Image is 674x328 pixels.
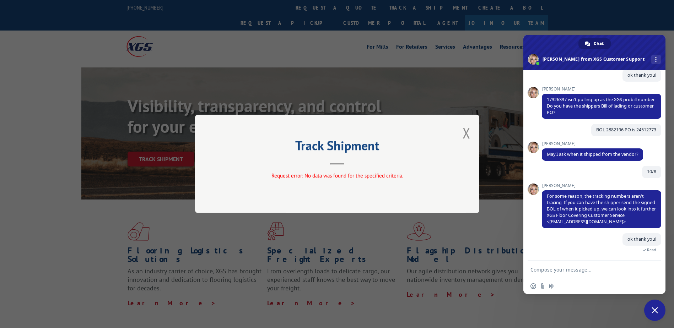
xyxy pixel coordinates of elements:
[547,151,638,157] span: May I ask when it shipped from the vendor?
[547,97,656,115] span: 17326337 isn't pulling up as the XGS probill number. Do you have the shippers Bill of lading or c...
[549,283,555,289] span: Audio message
[542,183,661,188] span: [PERSON_NAME]
[540,283,545,289] span: Send a file
[594,38,604,49] span: Chat
[627,72,656,78] span: ok thank you!
[542,141,643,146] span: [PERSON_NAME]
[627,236,656,242] span: ok thank you!
[547,193,656,225] span: For some reason, the tracking numbers aren't tracing. If you can have the shipper send the signed...
[644,300,665,321] div: Close chat
[542,87,661,92] span: [PERSON_NAME]
[596,127,656,133] span: BOL 2882196 PO is 24512773
[578,38,611,49] div: Chat
[647,169,656,175] span: 10/8
[231,141,444,154] h2: Track Shipment
[647,247,656,252] span: Read
[463,124,470,142] button: Close modal
[651,55,661,64] div: More channels
[530,267,643,273] textarea: Compose your message...
[530,283,536,289] span: Insert an emoji
[271,173,403,179] span: Request error: No data was found for the specified criteria.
